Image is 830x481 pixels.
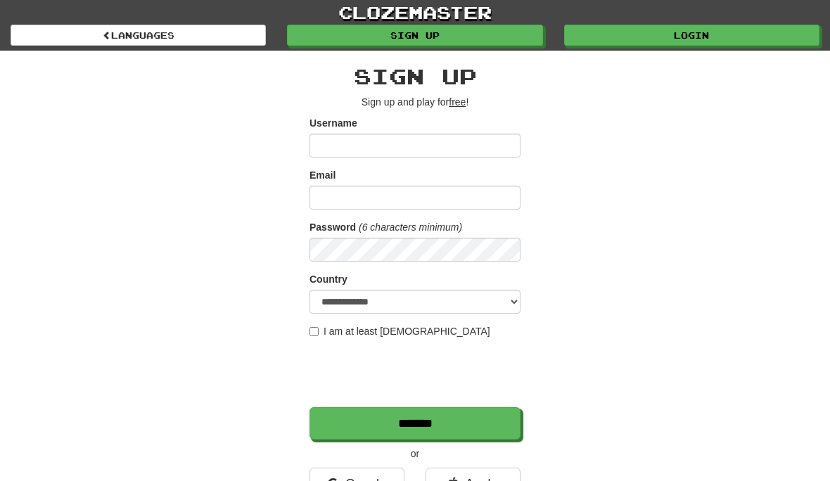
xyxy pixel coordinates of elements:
[11,25,266,46] a: Languages
[449,96,466,108] u: free
[309,65,521,88] h2: Sign up
[309,116,357,130] label: Username
[287,25,542,46] a: Sign up
[564,25,819,46] a: Login
[309,345,523,400] iframe: reCAPTCHA
[309,272,347,286] label: Country
[309,327,319,336] input: I am at least [DEMOGRAPHIC_DATA]
[309,168,336,182] label: Email
[309,324,490,338] label: I am at least [DEMOGRAPHIC_DATA]
[309,447,521,461] p: or
[359,222,462,233] em: (6 characters minimum)
[309,220,356,234] label: Password
[309,95,521,109] p: Sign up and play for !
